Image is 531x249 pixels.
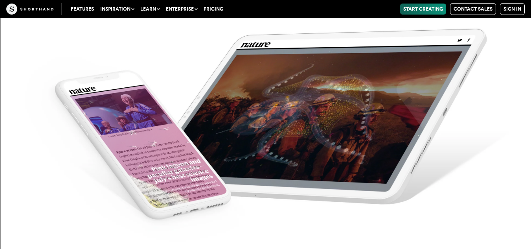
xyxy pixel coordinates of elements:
[3,39,528,46] div: Delete
[6,4,53,15] img: The Craft
[450,3,496,15] a: Contact Sales
[500,3,525,15] a: Sign in
[3,32,528,39] div: Move To ...
[3,46,528,53] div: Options
[68,4,97,15] a: Features
[97,4,137,15] button: Inspiration
[3,3,164,10] div: Home
[200,4,226,15] a: Pricing
[137,4,163,15] button: Learn
[400,4,446,15] a: Start Creating
[3,53,528,61] div: Sign out
[3,25,528,32] div: Sort New > Old
[3,18,528,25] div: Sort A > Z
[163,4,200,15] button: Enterprise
